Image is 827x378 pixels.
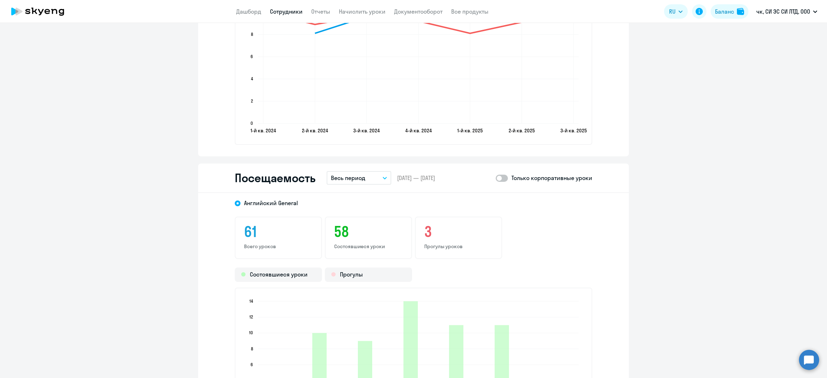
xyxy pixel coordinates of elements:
[331,174,365,182] p: Весь период
[249,298,253,304] text: 14
[327,171,391,185] button: Весь период
[249,314,253,320] text: 12
[753,3,821,20] button: чк, СИ ЭС СИ ЛТД, ООО
[251,346,253,351] text: 8
[334,223,403,240] h3: 58
[339,8,386,15] a: Начислить уроки
[424,223,493,240] h3: 3
[251,121,253,126] text: 0
[397,174,435,182] span: [DATE] — [DATE]
[244,199,298,207] span: Английский General
[560,127,587,134] text: 3-й кв. 2025
[236,8,261,15] a: Дашборд
[302,127,328,134] text: 2-й кв. 2024
[235,171,315,185] h2: Посещаемость
[394,8,443,15] a: Документооборот
[509,127,535,134] text: 2-й кв. 2025
[711,4,748,19] button: Балансbalance
[251,54,253,59] text: 6
[451,8,489,15] a: Все продукты
[270,8,303,15] a: Сотрудники
[325,268,412,282] div: Прогулы
[244,223,313,240] h3: 61
[251,76,253,81] text: 4
[715,7,734,16] div: Баланс
[664,4,688,19] button: RU
[405,127,432,134] text: 4-й кв. 2024
[457,127,483,134] text: 1-й кв. 2025
[244,243,313,250] p: Всего уроков
[251,127,276,134] text: 1-й кв. 2024
[737,8,744,15] img: balance
[334,243,403,250] p: Состоявшиеся уроки
[669,7,676,16] span: RU
[353,127,380,134] text: 3-й кв. 2024
[311,8,330,15] a: Отчеты
[249,330,253,335] text: 10
[756,7,810,16] p: чк, СИ ЭС СИ ЛТД, ООО
[251,98,253,104] text: 2
[511,174,592,182] p: Только корпоративные уроки
[251,362,253,367] text: 6
[235,268,322,282] div: Состоявшиеся уроки
[251,32,253,37] text: 8
[424,243,493,250] p: Прогулы уроков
